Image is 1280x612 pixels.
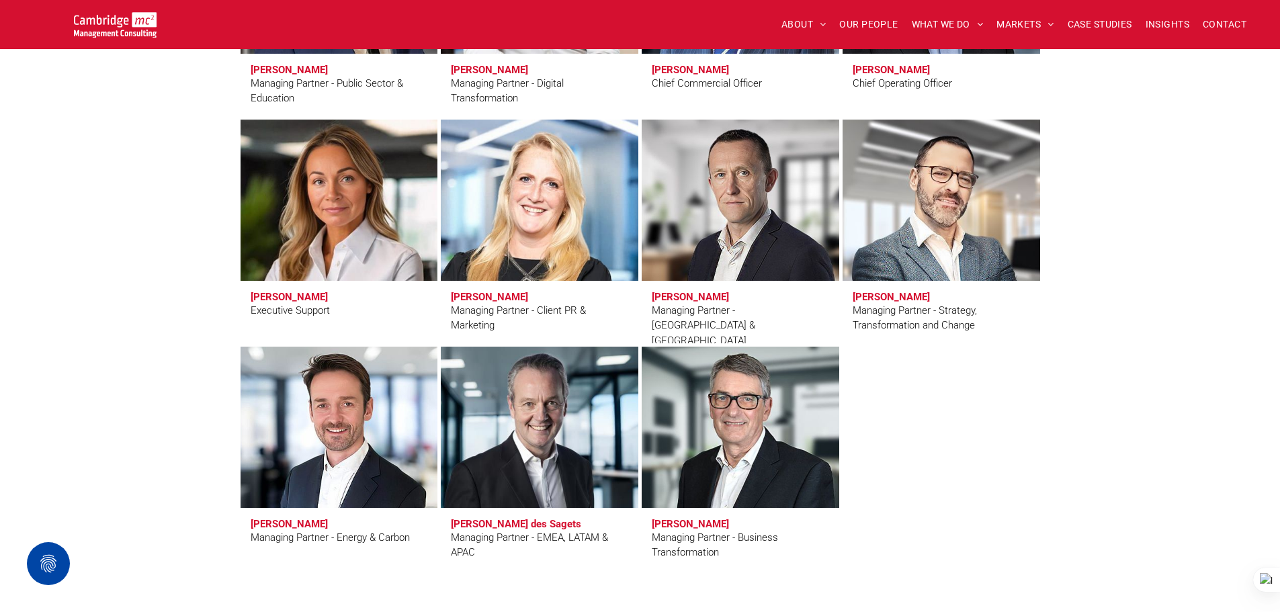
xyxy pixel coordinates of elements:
[251,291,328,303] h3: [PERSON_NAME]
[451,518,581,530] h3: [PERSON_NAME] des Sagets
[642,120,839,281] a: Jason Jennings | Managing Partner - UK & Ireland
[837,115,1046,286] a: Mauro Mortali | Managing Partner - Strategy | Cambridge Management Consulting
[652,303,829,349] div: Managing Partner - [GEOGRAPHIC_DATA] & [GEOGRAPHIC_DATA]
[1139,14,1196,35] a: INSIGHTS
[451,303,628,333] div: Managing Partner - Client PR & Marketing
[990,14,1060,35] a: MARKETS
[241,120,438,281] a: Kate Hancock | Executive Support | Cambridge Management Consulting
[642,347,839,508] a: Jeff Owen | Managing Partner - Business Transformation
[451,291,528,303] h3: [PERSON_NAME]
[833,14,904,35] a: OUR PEOPLE
[1196,14,1253,35] a: CONTACT
[251,518,328,530] h3: [PERSON_NAME]
[74,14,157,28] a: Your Business Transformed | Cambridge Management Consulting
[775,14,833,35] a: ABOUT
[241,347,438,508] a: Pete Nisbet | Managing Partner - Energy & Carbon
[1061,14,1139,35] a: CASE STUDIES
[251,76,428,106] div: Managing Partner - Public Sector & Education
[251,303,330,318] div: Executive Support
[451,64,528,76] h3: [PERSON_NAME]
[853,76,952,91] div: Chief Operating Officer
[905,14,990,35] a: WHAT WE DO
[652,518,729,530] h3: [PERSON_NAME]
[652,530,829,560] div: Managing Partner - Business Transformation
[853,64,930,76] h3: [PERSON_NAME]
[441,347,638,508] a: Charles Orsel Des Sagets | Managing Partner - EMEA
[251,64,328,76] h3: [PERSON_NAME]
[451,76,628,106] div: Managing Partner - Digital Transformation
[853,303,1030,333] div: Managing Partner - Strategy, Transformation and Change
[441,120,638,281] a: Faye Holland | Managing Partner - Client PR & Marketing
[652,76,762,91] div: Chief Commercial Officer
[251,530,410,545] div: Managing Partner - Energy & Carbon
[451,530,628,560] div: Managing Partner - EMEA, LATAM & APAC
[652,64,729,76] h3: [PERSON_NAME]
[853,291,930,303] h3: [PERSON_NAME]
[74,12,157,38] img: Go to Homepage
[652,291,729,303] h3: [PERSON_NAME]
